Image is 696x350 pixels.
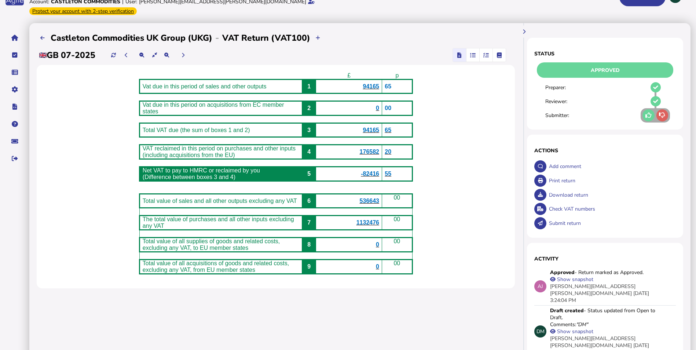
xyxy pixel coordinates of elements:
span: 00 [393,238,400,244]
b: -82416 [361,171,379,177]
div: Reviewer: [545,98,586,105]
button: Tasks [7,47,22,63]
span: 176582 [360,149,379,155]
h2: GB 07-2025 [39,50,95,61]
button: Developer hub links [7,99,22,114]
button: View filing snapshot at this version [550,277,555,282]
button: Download return [534,189,546,201]
div: From Oct 1, 2025, 2-step verification will be required to login. Set it up now... [29,7,137,15]
span: (Difference between boxes 3 and 4) [143,174,235,180]
span: Total value of sales and all other outputs excluding any VAT [143,198,297,204]
button: Refresh data for current period [107,49,120,61]
div: - [212,32,222,44]
div: - Return marked as Approved. [550,269,644,276]
button: Open printable view of return. [534,175,546,187]
mat-button-toggle: Ledger [492,48,506,62]
span: 0 [376,241,379,248]
span: Vat due in this period of sales and other outputs [143,83,267,90]
img: gb.png [39,52,47,58]
button: Check VAT numbers on return. [534,203,546,215]
span: Total value of all acquisitions of goods and related costs, excluding any VAT, from EU member states [143,260,289,273]
span: 8 [307,241,311,248]
i: Data manager [12,72,18,73]
span: Vat due in this period on acquisitions from EC member states [143,102,284,114]
span: 3 [307,127,311,133]
span: 4 [307,149,311,155]
button: Make a comment in the activity log. [534,160,546,172]
h1: Status [534,50,676,57]
h1: Activity [534,255,676,262]
button: Make the return view larger [161,49,173,61]
b: 94165 [363,127,379,133]
mat-button-toggle: Reconcilliation view by tax code [479,48,492,62]
div: Check VAT numbers [547,202,676,216]
div: Submitter: [545,112,586,119]
button: Previous period [120,49,132,61]
div: Comments: [550,321,588,328]
div: Preparer: [545,84,586,91]
span: p [395,72,399,79]
span: VAT reclaimed in this period on purchases and other inputs (including acquisitions from the EU) [143,145,296,158]
button: Make the return view smaller [136,49,148,61]
mat-button-toggle: Reconcilliation view by document [466,48,479,62]
button: Manage settings [7,82,22,97]
span: The total value of purchases and all other inputs excluding any VAT [143,216,294,229]
span: 0 [376,263,379,270]
span: 7 [307,219,311,226]
span: 2 [307,105,311,111]
span: 00 [393,216,400,222]
button: View filing snapshot at this version [550,329,555,334]
span: 94165 [363,83,379,90]
i: "DM" [576,321,588,328]
strong: Draft created [550,307,584,314]
div: Show snapshot [555,328,607,335]
h2: Castleton Commodities UK Group (UKG) [51,32,212,44]
button: Submit return. [534,217,546,229]
button: Close filing [642,109,655,121]
span: 1132476 [356,219,379,226]
span: 65 [385,127,391,133]
button: Raise a support ticket [7,134,22,149]
span: 536643 [360,198,379,204]
div: Return status - Actions are restricted to nominated users [534,62,676,78]
span: 00 [385,105,391,111]
span: Total value of all supplies of goods and related costs, excluding any VAT, to EU member states [143,238,280,251]
span: 00 [393,260,400,266]
button: Home [7,30,22,45]
button: Change required [656,109,668,121]
div: Show snapshot [555,276,607,283]
strong: Approved [550,269,575,276]
div: DM [534,325,546,338]
span: 65 [385,83,391,90]
span: Net VAT to pay to HMRC or reclaimed by you [143,167,260,174]
div: [PERSON_NAME][EMAIL_ADDRESS][PERSON_NAME][DOMAIN_NAME] [DATE] 3:24:04 PM [550,283,660,304]
div: - Status updated from Open to Draft. [550,307,660,321]
h2: VAT Return (VAT100) [222,32,310,44]
span: £ [347,72,351,79]
span: 55 [385,171,391,177]
span: 20 [385,149,391,155]
button: Data manager [7,65,22,80]
span: Total VAT due (the sum of boxes 1 and 2) [143,127,250,133]
span: 00 [393,194,400,201]
button: Reset the return view [149,49,161,61]
mat-button-toggle: Return view [453,48,466,62]
button: Sign out [7,151,22,166]
div: Submit return [547,216,676,230]
h1: Actions [534,147,676,154]
button: Help pages [7,116,22,132]
div: Approved [537,62,673,78]
button: Filings list - by month [37,32,49,44]
div: AJ [534,280,546,292]
div: Download return [547,188,676,202]
div: Add comment [547,159,676,174]
button: Hide [518,26,530,38]
span: 6 [307,198,311,204]
span: 9 [307,263,311,270]
span: 5 [307,171,311,177]
button: Next period [177,49,189,61]
div: Print return [547,174,676,188]
span: 0 [376,105,379,111]
span: 1 [307,83,311,90]
button: Upload transactions [312,32,324,44]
